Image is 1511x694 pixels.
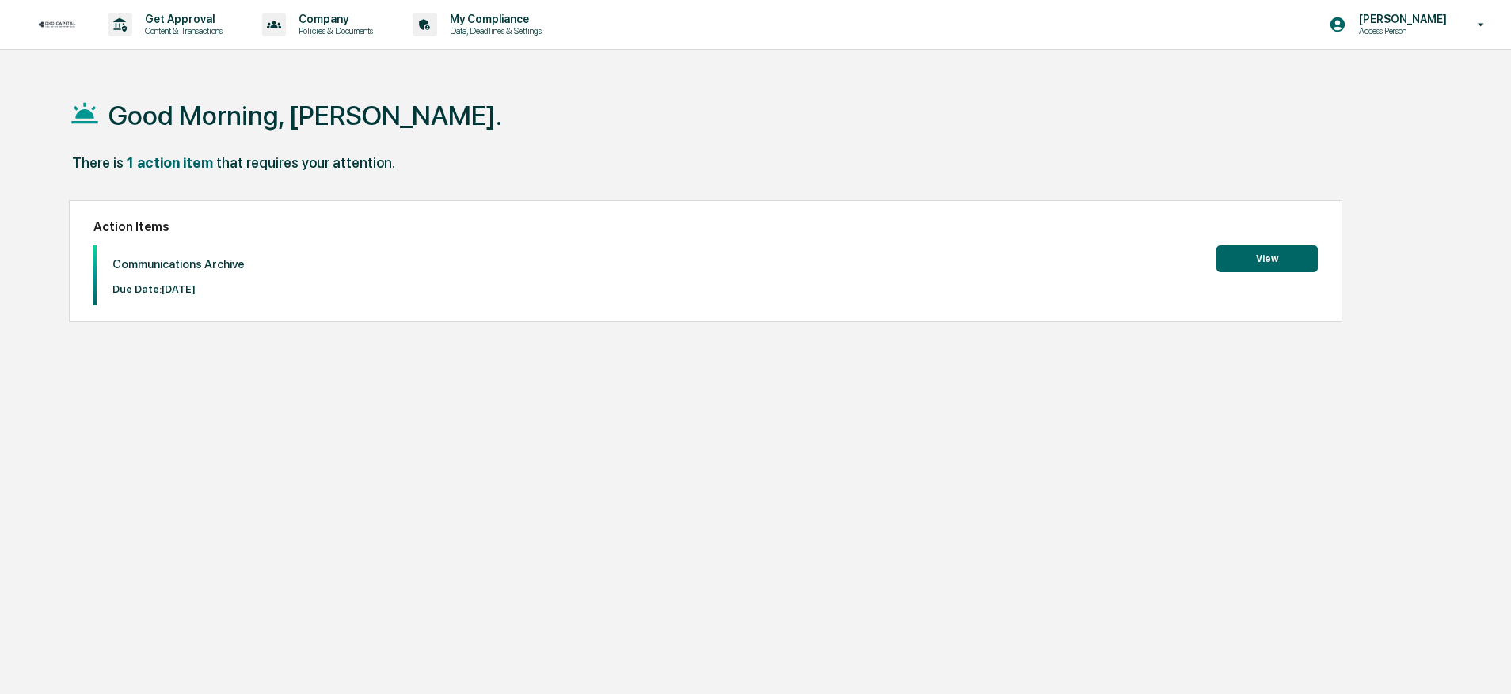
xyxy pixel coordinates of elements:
[1216,250,1318,265] a: View
[437,25,550,36] p: Data, Deadlines & Settings
[112,283,245,295] p: Due Date: [DATE]
[286,13,381,25] p: Company
[1346,25,1455,36] p: Access Person
[38,21,76,28] img: logo
[1216,245,1318,272] button: View
[216,154,395,171] div: that requires your attention.
[132,13,230,25] p: Get Approval
[132,25,230,36] p: Content & Transactions
[1346,13,1455,25] p: [PERSON_NAME]
[437,13,550,25] p: My Compliance
[127,154,213,171] div: 1 action item
[286,25,381,36] p: Policies & Documents
[72,154,124,171] div: There is
[108,100,502,131] h1: Good Morning, [PERSON_NAME].
[112,257,245,271] p: Communications Archive
[93,219,1317,234] h2: Action Items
